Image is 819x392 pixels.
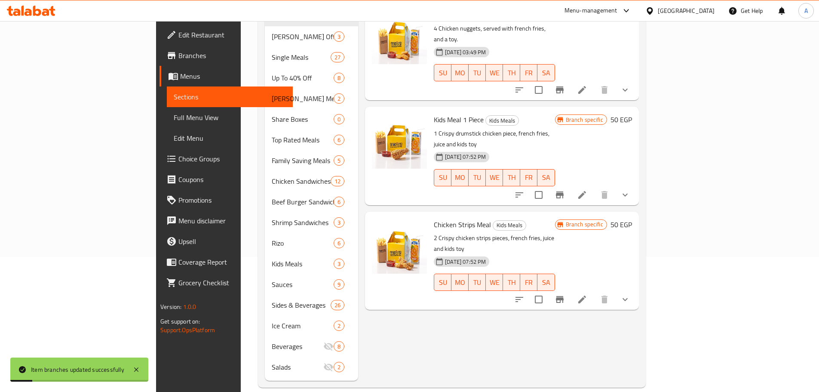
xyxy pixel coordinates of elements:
svg: Show Choices [620,85,630,95]
svg: Show Choices [620,190,630,200]
div: items [334,155,344,166]
span: Grocery Checklist [178,278,286,288]
div: items [334,73,344,83]
span: Branch specific [562,116,607,124]
svg: Inactive section [323,341,334,352]
span: Coverage Report [178,257,286,267]
button: MO [451,274,469,291]
a: Edit menu item [577,294,587,305]
div: Salads2 [265,357,359,377]
div: Single Meals27 [265,47,359,68]
svg: Show Choices [620,294,630,305]
div: items [334,341,344,352]
span: [DATE] 07:52 PM [442,258,489,266]
button: SA [537,274,555,291]
span: 5 [334,157,344,165]
button: sort-choices [509,80,530,100]
button: WE [486,169,503,186]
p: 4 Chicken nuggets, served with french fries, and a toy. [434,23,555,45]
span: FR [524,67,534,79]
div: Share Boxes0 [265,109,359,130]
span: FR [524,171,534,184]
button: TH [503,169,520,186]
a: Edit Menu [167,128,293,148]
div: Kids Meals3 [265,253,359,274]
span: Branches [178,50,286,61]
span: SA [541,276,551,289]
div: [PERSON_NAME] Mega Offers2 [265,88,359,109]
span: Kids Meals [493,220,526,230]
button: show more [615,185,635,205]
div: items [334,135,344,145]
span: TH [506,276,517,289]
span: 12 [331,177,344,185]
span: Beef Burger Sandwiches [272,197,334,207]
span: Sections [174,92,286,102]
img: Chicken Strips Meal [372,219,427,274]
button: FR [520,169,537,186]
button: show more [615,289,635,310]
div: Beef Burger Sandwiches6 [265,191,359,212]
button: sort-choices [509,289,530,310]
button: SU [434,274,451,291]
span: Select to update [530,290,548,309]
span: Rizo [272,238,334,248]
span: [PERSON_NAME] Offers 40-50% Off [272,31,334,42]
span: [DATE] 07:52 PM [442,153,489,161]
span: 3 [334,219,344,227]
div: items [334,259,344,269]
button: delete [594,185,615,205]
span: Shrimp Sandwiches [272,217,334,228]
div: items [331,176,344,186]
a: Support.OpsPlatform [160,324,215,336]
svg: Inactive section [323,362,334,372]
button: SU [434,64,451,81]
div: Ice Cream2 [265,315,359,336]
span: Chicken Sandwiches [272,176,331,186]
span: 3 [334,260,344,268]
span: Beverages [272,341,323,352]
div: Family Saving Meals5 [265,150,359,171]
div: Sauces [272,279,334,290]
span: SU [438,276,448,289]
span: Choice Groups [178,154,286,164]
button: sort-choices [509,185,530,205]
span: TH [506,171,517,184]
button: SU [434,169,451,186]
span: WE [489,171,500,184]
button: TU [469,64,486,81]
span: [PERSON_NAME] Mega Offers [272,93,334,104]
div: items [334,238,344,248]
p: 1 Crispy drumstick chicken piece, french fries, juice and kids toy [434,128,555,150]
a: Branches [160,45,293,66]
button: MO [451,64,469,81]
div: Sauces9 [265,274,359,295]
span: Edit Restaurant [178,30,286,40]
div: Sides & Beverages26 [265,295,359,315]
div: items [331,52,344,62]
div: Sides & Beverages [272,300,331,310]
a: Full Menu View [167,107,293,128]
span: Kids Meals [272,259,334,269]
span: SA [541,67,551,79]
span: 2 [334,95,344,103]
a: Grocery Checklist [160,272,293,293]
span: Menu disclaimer [178,216,286,226]
span: Select to update [530,81,548,99]
span: Kids Meal 1 Piece [434,113,484,126]
span: MO [455,276,465,289]
span: 27 [331,53,344,62]
span: Select to update [530,186,548,204]
div: Menu-management [564,6,617,16]
div: Share Boxes [272,114,334,124]
span: Chicken Strips Meal [434,218,491,231]
span: Coupons [178,174,286,185]
span: SA [541,171,551,184]
a: Menu disclaimer [160,210,293,231]
span: Get support on: [160,316,200,327]
div: Up To 40% Off [272,73,334,83]
div: Shrimp Sandwiches3 [265,212,359,233]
